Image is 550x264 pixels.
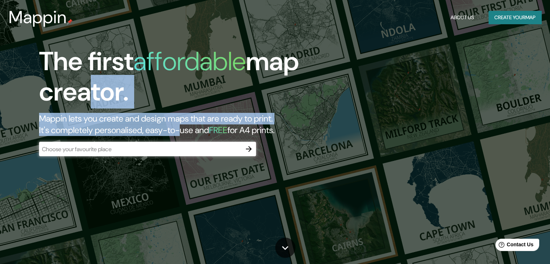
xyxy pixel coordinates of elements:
h3: Mappin [9,7,67,27]
h2: Mappin lets you create and design maps that are ready to print. It's completely personalised, eas... [39,113,314,136]
iframe: Help widget launcher [486,236,542,256]
h1: affordable [133,44,246,78]
h5: FREE [209,124,227,136]
img: mappin-pin [67,19,73,25]
h1: The first map creator. [39,46,314,113]
input: Choose your favourite place [39,145,242,153]
button: Create yourmap [489,11,541,24]
button: About Us [448,11,477,24]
